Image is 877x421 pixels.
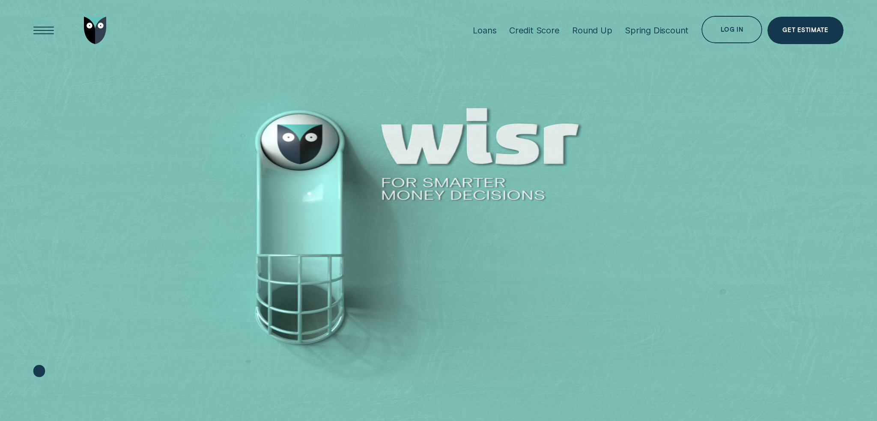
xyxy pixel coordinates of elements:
[767,17,844,44] a: Get Estimate
[84,17,107,44] img: Wisr
[572,25,612,36] div: Round Up
[701,16,762,43] button: Log in
[30,17,57,44] button: Open Menu
[473,25,496,36] div: Loans
[625,25,689,36] div: Spring Discount
[509,25,560,36] div: Credit Score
